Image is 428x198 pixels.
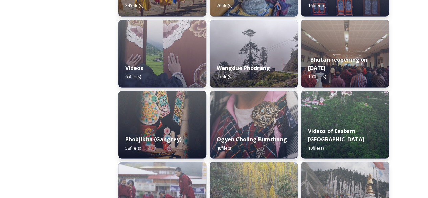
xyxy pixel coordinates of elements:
strong: Videos of Eastern [GEOGRAPHIC_DATA] [308,127,364,143]
strong: Ogyen Choling Bumthang [217,135,287,143]
strong: Wangdue Phodrang [217,64,270,72]
img: Textile.jpg [118,20,206,87]
span: 65 file(s) [125,73,141,80]
span: 345 file(s) [125,2,143,8]
span: 100 file(s) [308,73,326,80]
img: Ogyen%2520Choling%2520by%2520Matt%2520Dutile5.jpg [210,91,298,158]
span: 58 file(s) [125,145,141,151]
img: Phobjika%2520by%2520Matt%2520Dutile2.jpg [118,91,206,158]
span: 77 file(s) [217,73,232,80]
span: 16 file(s) [308,2,324,8]
img: DSC00319.jpg [301,20,389,87]
span: 10 file(s) [308,145,324,151]
span: 26 file(s) [217,2,232,8]
strong: _Bhutan reopening on [DATE] [308,56,367,72]
strong: Videos [125,64,143,72]
img: East%2520Bhutan%2520-%2520Khoma%25204K%2520Color%2520Graded.jpg [301,91,389,158]
strong: Phobjikha (Gangtey) [125,135,182,143]
img: 2022-10-01%252016.15.46.jpg [210,20,298,87]
span: 48 file(s) [217,145,232,151]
